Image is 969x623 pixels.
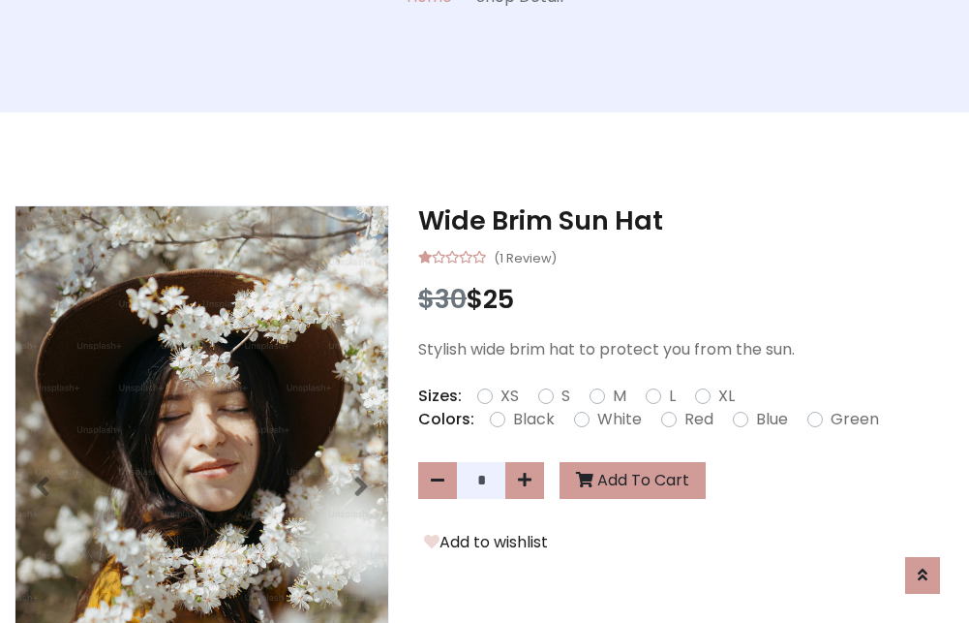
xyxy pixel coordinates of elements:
p: Stylish wide brim hat to protect you from the sun. [418,338,954,361]
label: Black [513,408,555,431]
label: Green [831,408,879,431]
span: $30 [418,281,467,317]
h3: Wide Brim Sun Hat [418,205,954,236]
h3: $ [418,284,954,315]
label: Red [684,408,713,431]
p: Colors: [418,408,474,431]
button: Add To Cart [560,462,706,499]
span: 25 [483,281,514,317]
label: S [561,385,570,408]
small: (1 Review) [494,245,557,268]
p: Sizes: [418,385,462,408]
label: Blue [756,408,788,431]
label: M [613,385,626,408]
label: XL [718,385,735,408]
label: White [597,408,642,431]
button: Add to wishlist [418,530,554,555]
label: L [669,385,676,408]
label: XS [500,385,519,408]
